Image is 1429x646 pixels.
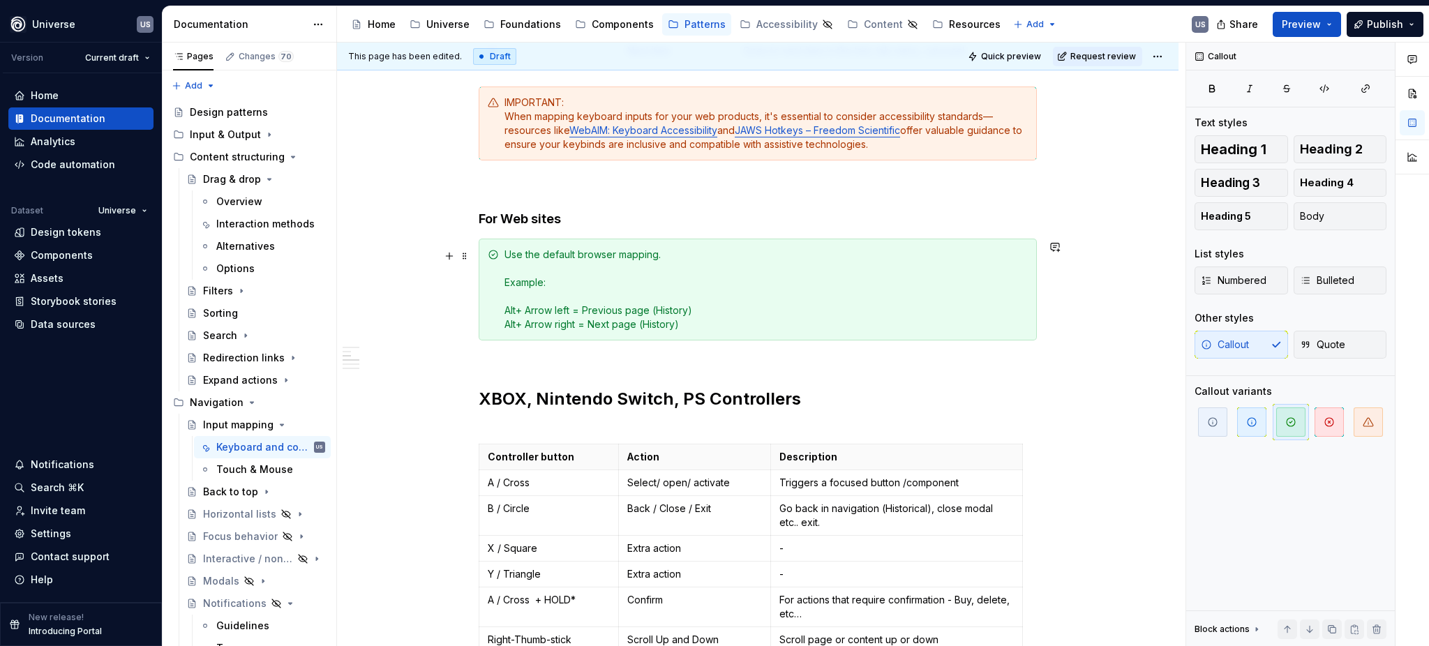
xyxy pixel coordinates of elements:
[1195,116,1248,130] div: Text styles
[627,450,763,464] p: Action
[216,619,269,633] div: Guidelines
[181,592,331,615] a: Notifications
[479,211,1037,227] h4: For Web sites
[203,552,293,566] div: Interactive / non-interactive
[167,101,331,123] a: Design patterns
[194,458,331,481] a: Touch & Mouse
[181,168,331,190] a: Drag & drop
[627,476,763,490] p: Select/ open/ activate
[1300,209,1324,223] span: Body
[488,450,610,464] p: Controller button
[864,17,903,31] div: Content
[779,567,1014,581] p: -
[203,574,239,588] div: Modals
[345,13,401,36] a: Home
[1201,176,1260,190] span: Heading 3
[8,476,154,499] button: Search ⌘K
[662,13,731,36] a: Patterns
[185,80,202,91] span: Add
[190,128,261,142] div: Input & Output
[140,19,151,30] div: US
[488,593,610,607] p: A / Cross + HOLD*
[8,107,154,130] a: Documentation
[8,499,154,522] a: Invite team
[278,51,294,62] span: 70
[1053,47,1142,66] button: Request review
[627,593,763,607] p: Confirm
[11,205,43,216] div: Dataset
[1300,338,1345,352] span: Quote
[173,51,214,62] div: Pages
[316,440,323,454] div: US
[216,195,262,209] div: Overview
[194,436,331,458] a: Keyboard and controllersUS
[1195,169,1288,197] button: Heading 3
[1195,266,1288,294] button: Numbered
[1300,142,1363,156] span: Heading 2
[31,248,93,262] div: Components
[167,76,220,96] button: Add
[194,190,331,213] a: Overview
[79,48,156,68] button: Current draft
[1070,51,1136,62] span: Request review
[1201,209,1251,223] span: Heading 5
[1026,19,1044,30] span: Add
[927,13,1006,36] a: Resources
[203,284,233,298] div: Filters
[488,502,610,516] p: B / Circle
[181,525,331,548] a: Focus behavior
[203,485,258,499] div: Back to top
[181,369,331,391] a: Expand actions
[8,523,154,545] a: Settings
[949,17,1001,31] div: Resources
[194,213,331,235] a: Interaction methods
[216,262,255,276] div: Options
[479,366,1037,433] h2: XBOX, Nintendo Switch, PS Controllers
[488,476,610,490] p: A / Cross
[31,112,105,126] div: Documentation
[190,396,244,410] div: Navigation
[1195,619,1262,639] div: Block actions
[181,548,331,570] a: Interactive / non-interactive
[167,391,331,414] div: Navigation
[1009,15,1061,34] button: Add
[8,267,154,290] a: Assets
[1195,624,1250,635] div: Block actions
[627,502,763,516] p: Back / Close / Exit
[31,317,96,331] div: Data sources
[734,13,839,36] a: Accessibility
[29,626,102,637] p: Introducing Portal
[216,463,293,476] div: Touch & Mouse
[203,172,261,186] div: Drag & drop
[216,239,275,253] div: Alternatives
[203,373,278,387] div: Expand actions
[1300,176,1354,190] span: Heading 4
[216,440,311,454] div: Keyboard and controllers
[627,567,763,581] p: Extra action
[190,105,268,119] div: Design patterns
[167,123,331,146] div: Input & Output
[981,51,1041,62] span: Quick preview
[31,158,115,172] div: Code automation
[181,503,331,525] a: Horizontal lists
[779,502,1014,529] p: Go back in navigation (Historical), close modal etc.. exit.
[8,153,154,176] a: Code automation
[239,51,294,62] div: Changes
[167,146,331,168] div: Content structuring
[3,9,159,39] button: UniverseUS
[488,541,610,555] p: X / Square
[31,89,59,103] div: Home
[1294,169,1387,197] button: Heading 4
[1209,12,1267,37] button: Share
[500,17,561,31] div: Foundations
[8,313,154,336] a: Data sources
[426,17,470,31] div: Universe
[1294,266,1387,294] button: Bulleted
[735,124,900,136] a: JAWS Hotkeys – Freedom Scientific
[203,329,237,343] div: Search
[756,17,818,31] div: Accessibility
[32,17,75,31] div: Universe
[8,290,154,313] a: Storybook stories
[1201,273,1266,287] span: Numbered
[181,280,331,302] a: Filters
